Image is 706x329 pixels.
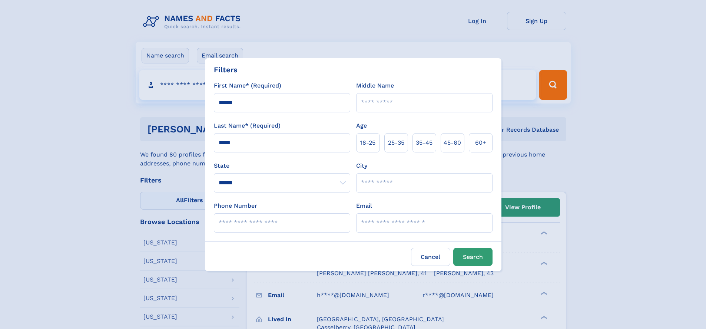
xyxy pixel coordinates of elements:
[475,138,486,147] span: 60+
[444,138,461,147] span: 45‑60
[453,248,493,266] button: Search
[214,121,281,130] label: Last Name* (Required)
[356,81,394,90] label: Middle Name
[411,248,450,266] label: Cancel
[356,121,367,130] label: Age
[416,138,432,147] span: 35‑45
[360,138,375,147] span: 18‑25
[388,138,404,147] span: 25‑35
[356,161,367,170] label: City
[214,64,238,75] div: Filters
[214,161,350,170] label: State
[356,201,372,210] label: Email
[214,81,281,90] label: First Name* (Required)
[214,201,257,210] label: Phone Number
